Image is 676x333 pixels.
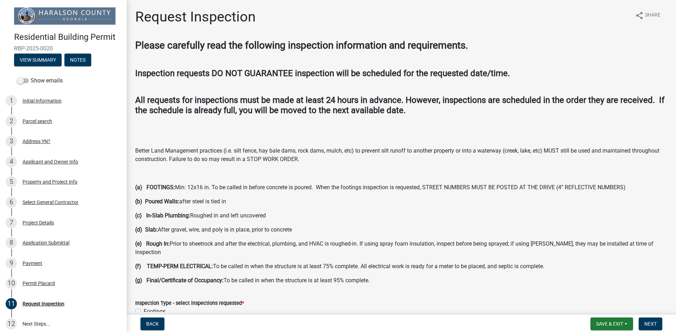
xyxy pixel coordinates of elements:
[146,321,159,327] span: Back
[17,76,63,85] label: Show emails
[23,119,52,124] div: Parcel search
[64,54,91,66] button: Notes
[23,98,62,103] div: Initial Information
[135,262,668,271] p: To be called in when the structure is at least 75% complete. All electrical work is ready for a m...
[6,258,17,269] div: 9
[14,45,113,52] span: RBP-2025-0020
[639,317,662,330] button: Next
[23,281,55,286] div: Permit Placard
[14,7,115,25] img: Haralson County, Georgia
[135,301,244,306] label: Inspection Type - select inspections requested
[23,301,64,306] div: Request Inspection
[6,298,17,309] div: 11
[6,116,17,127] div: 2
[6,197,17,208] div: 6
[6,217,17,228] div: 7
[135,240,668,257] p: Prior to sheetrock and after the electrical, plumbing, and HVAC is roughed-in. If using spray foa...
[64,57,91,63] wm-modal-confirm: Notes
[23,200,79,205] div: Select General Contractor
[135,184,175,191] strong: (a) FOOTINGS:
[135,212,190,219] strong: (c) In-Slab Plumbing:
[6,278,17,289] div: 10
[630,8,666,22] button: shareShare
[135,198,179,205] strong: (b) Poured Walls:
[140,317,164,330] button: Back
[6,237,17,248] div: 8
[645,11,661,20] span: Share
[6,318,17,329] div: 12
[6,95,17,106] div: 1
[590,317,633,330] button: Save & Exit
[644,321,657,327] span: Next
[23,159,78,164] div: Applicant and Owner Info
[23,261,42,266] div: Payment
[135,95,664,115] strong: All requests for inspections must be made at least 24 hours in advance. However, inspections are ...
[14,57,62,63] wm-modal-confirm: Summary
[135,240,170,247] strong: (e) Rough In:
[135,147,668,164] p: Better Land Management practices (i.e. silt fence, hay bale dams, rock dams, mulch, etc) to preve...
[14,54,62,66] button: View Summary
[135,8,256,25] h1: Request Inspection
[23,240,69,245] div: Application Submittal
[6,136,17,147] div: 3
[23,139,50,144] div: Address YN?
[135,263,213,270] strong: (f) TEMP-PERM ELECTRICAL:
[135,183,668,192] p: Min: 12x16 in. To be called in before concrete is poured. When the footings inspection is request...
[135,276,668,285] p: To be called in when the structure is at least 95% complete.
[6,176,17,187] div: 5
[135,68,510,78] strong: Inspection requests DO NOT GUARANTEE inspection will be scheduled for the requested date/time.
[6,156,17,167] div: 4
[14,32,121,42] h4: Residential Building Permit
[135,197,668,206] p: after steel is tied in
[135,211,668,220] p: Roughed in and left uncovered
[135,226,158,233] strong: (d) Slab:
[135,226,668,234] p: After gravel, wire, and poly is in place, prior to concrete
[635,11,644,20] i: share
[144,307,165,316] label: Footings
[23,220,54,225] div: Project Details
[135,39,468,51] strong: Please carefully read the following inspection information and requirements.
[23,179,77,184] div: Property and Project Info
[135,277,224,284] strong: (g) Final/Certificate of Occupancy:
[596,321,623,327] span: Save & Exit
